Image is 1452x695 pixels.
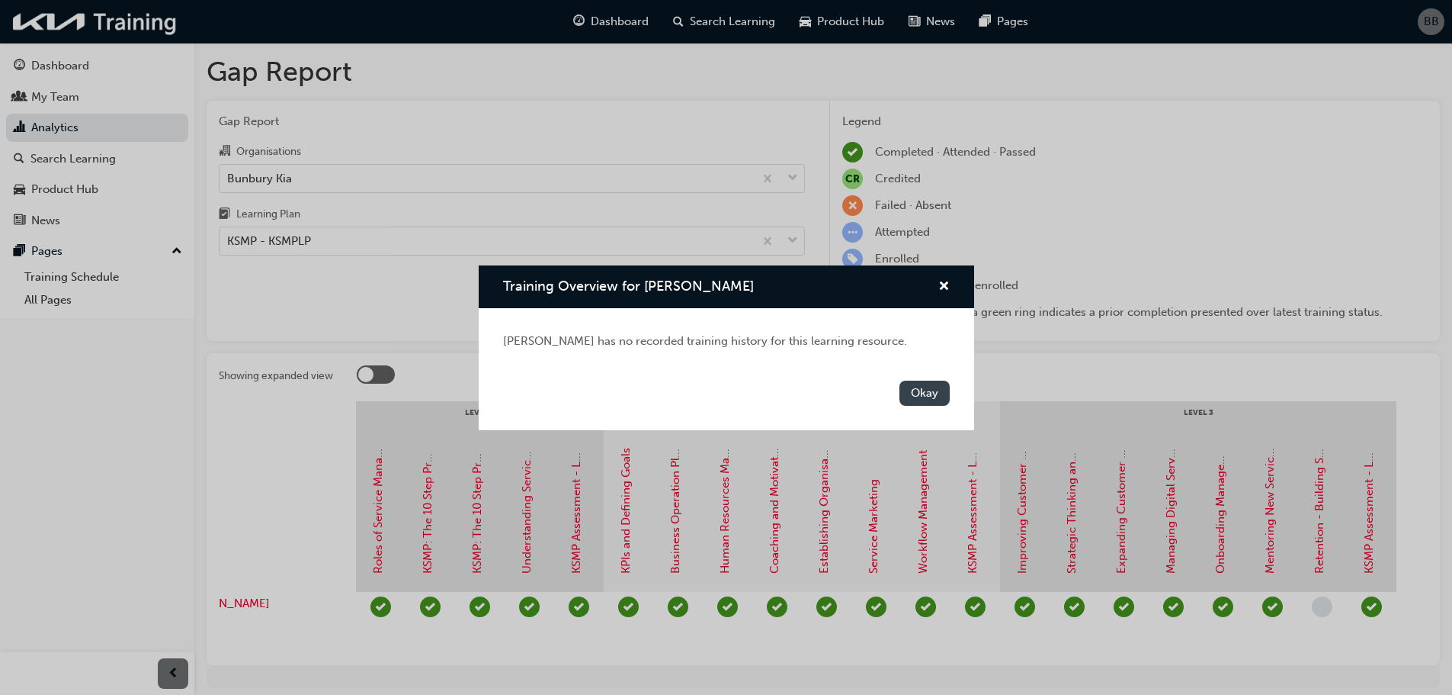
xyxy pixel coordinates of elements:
[938,278,950,297] button: cross-icon
[503,333,950,350] div: [PERSON_NAME] has no recorded training history for this learning resource.
[899,381,950,406] button: Okay
[479,265,974,430] div: Training Overview for Brad Blake
[503,278,754,294] span: Training Overview for [PERSON_NAME]
[938,281,950,294] span: cross-icon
